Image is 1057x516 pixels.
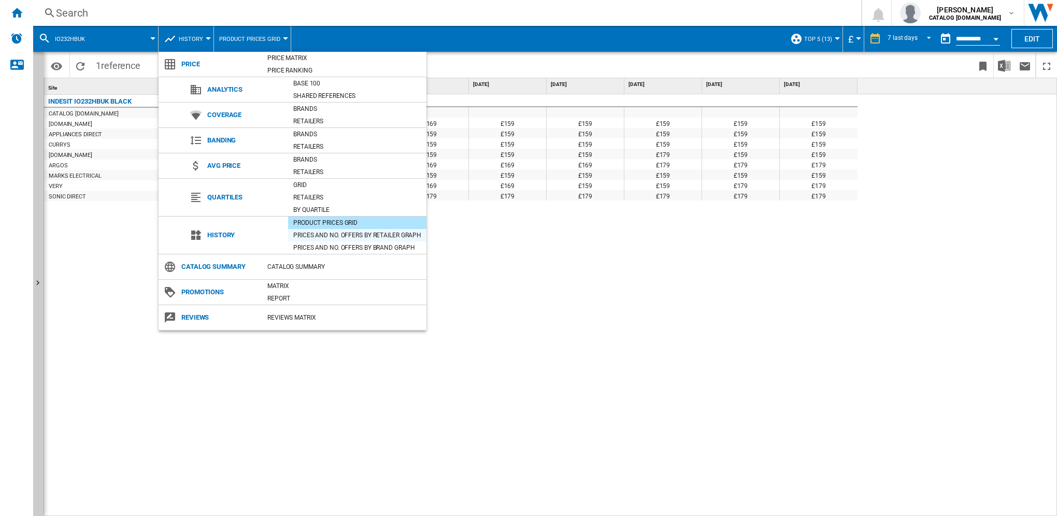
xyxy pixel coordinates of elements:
span: Promotions [176,285,262,299]
span: Price [176,57,262,71]
span: Avg price [202,159,288,173]
div: Base 100 [288,78,426,89]
span: Banding [202,133,288,148]
div: Brands [288,129,426,139]
div: By quartile [288,205,426,215]
div: Price Matrix [262,53,426,63]
div: Product prices grid [288,218,426,228]
span: History [202,228,288,242]
div: REVIEWS Matrix [262,312,426,323]
div: Grid [288,180,426,190]
div: Prices and No. offers by retailer graph [288,230,426,240]
div: Brands [288,154,426,165]
div: Prices and No. offers by brand graph [288,242,426,253]
div: Retailers [288,167,426,177]
span: Reviews [176,310,262,325]
div: Shared references [288,91,426,101]
span: Catalog Summary [176,260,262,274]
span: Analytics [202,82,288,97]
div: Catalog Summary [262,262,426,272]
div: Brands [288,104,426,114]
div: Retailers [288,192,426,203]
div: Retailers [288,141,426,152]
div: Matrix [262,281,426,291]
div: Retailers [288,116,426,126]
span: Quartiles [202,190,288,205]
div: Report [262,293,426,304]
div: Price Ranking [262,65,426,76]
span: Coverage [202,108,288,122]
